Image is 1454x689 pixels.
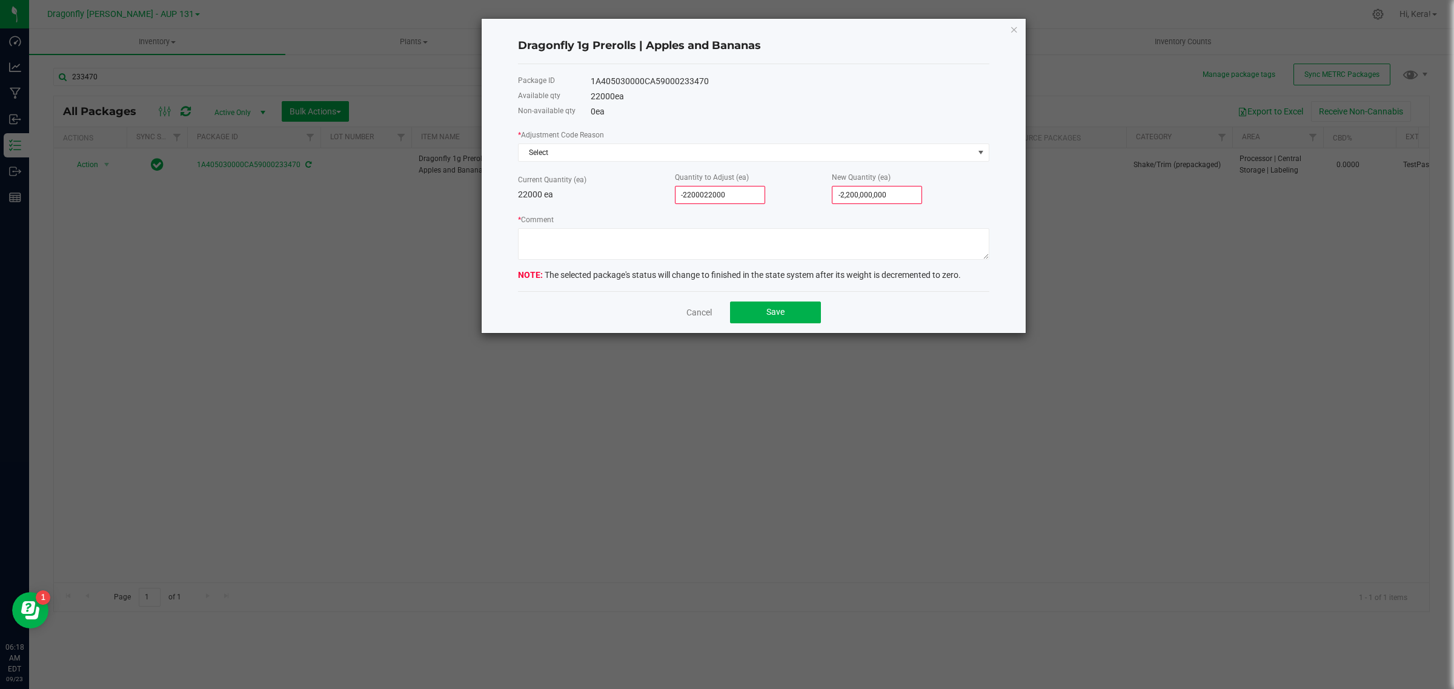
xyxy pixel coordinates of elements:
label: Non-available qty [518,105,576,116]
div: The selected package's status will change to finished in the state system after its weight is dec... [518,269,989,282]
p: 22000 ea [518,188,675,201]
span: Save [766,307,785,317]
label: Current Quantity (ea) [518,174,586,185]
h4: Dragonfly 1g Prerolls | Apples and Bananas [518,38,989,54]
span: Select [519,144,974,161]
label: New Quantity (ea) [832,172,891,183]
span: ea [615,91,624,101]
span: ea [596,107,605,116]
label: Quantity to Adjust (ea) [675,172,749,183]
input: 0 [832,186,921,203]
label: Available qty [518,90,560,101]
label: Package ID [518,75,555,86]
label: Comment [518,214,554,225]
label: Adjustment Code Reason [518,130,604,140]
a: Cancel [686,306,712,318]
button: Save [730,302,821,323]
div: 22000 [591,90,989,103]
div: 0 [591,105,989,118]
input: 0 [676,186,765,203]
iframe: Resource center unread badge [36,590,50,605]
div: 1A405030000CA59000233470 [591,75,989,88]
iframe: Resource center [12,592,48,628]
